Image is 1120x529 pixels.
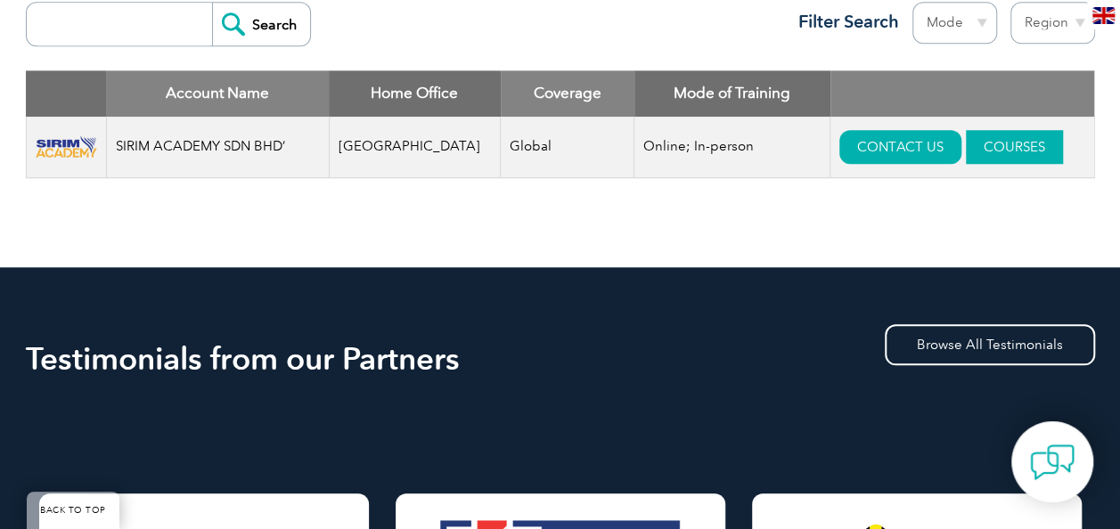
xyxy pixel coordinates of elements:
[788,11,899,33] h3: Filter Search
[634,117,830,178] td: Online; In-person
[634,70,830,117] th: Mode of Training: activate to sort column ascending
[885,324,1095,365] a: Browse All Testimonials
[966,130,1063,164] a: COURSES
[501,70,634,117] th: Coverage: activate to sort column ascending
[329,117,501,178] td: [GEOGRAPHIC_DATA]
[1030,440,1075,484] img: contact-chat.png
[36,130,97,164] img: f84611a7-a145-ee11-be6e-000d3ae1a22b-logo.png
[1092,7,1115,24] img: en
[106,117,329,178] td: SIRIM ACADEMY SDN BHD’
[106,70,329,117] th: Account Name: activate to sort column descending
[501,117,634,178] td: Global
[27,492,119,529] a: BACK TO TOP
[839,130,961,164] a: CONTACT US
[26,345,1095,373] h2: Testimonials from our Partners
[212,3,310,45] input: Search
[329,70,501,117] th: Home Office: activate to sort column ascending
[830,70,1094,117] th: : activate to sort column ascending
